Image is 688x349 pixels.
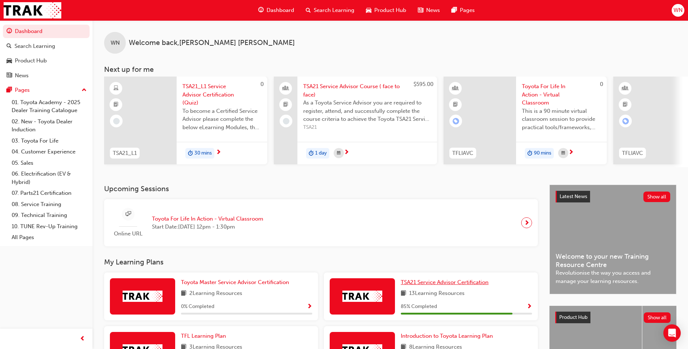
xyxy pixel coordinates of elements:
button: DashboardSearch LearningProduct HubNews [3,23,90,83]
div: Open Intercom Messenger [663,324,681,342]
img: Trak [4,2,61,19]
button: Show Progress [527,302,532,311]
a: Toyota Master Service Advisor Certification [181,278,292,287]
span: Toyota For Life In Action - Virtual Classroom [152,215,263,223]
a: guage-iconDashboard [252,3,300,18]
a: Search Learning [3,40,90,53]
span: Search Learning [314,6,354,15]
span: pages-icon [7,87,12,94]
span: learningRecordVerb_ENROLL-icon [453,118,459,124]
button: Show Progress [307,302,312,311]
a: 02. New - Toyota Dealer Induction [9,116,90,135]
span: 2 Learning Resources [189,289,242,298]
a: Latest NewsShow allWelcome to your new Training Resource CentreRevolutionise the way you access a... [549,185,676,294]
button: Show all [644,312,671,323]
span: learningRecordVerb_NONE-icon [283,118,289,124]
a: 08. Service Training [9,199,90,210]
span: people-icon [283,84,288,93]
button: Show all [643,192,671,202]
img: Trak [342,291,382,302]
span: TSA21 Service Advisor Certification [401,279,489,286]
span: This is a 90 minute virtual classroom session to provide practical tools/frameworks, behaviours a... [522,107,601,132]
span: 30 mins [194,149,212,157]
span: next-icon [344,149,349,156]
a: 07. Parts21 Certification [9,188,90,199]
span: Show Progress [527,304,532,310]
span: Product Hub [374,6,406,15]
a: car-iconProduct Hub [360,3,412,18]
span: $595.00 [413,81,433,87]
span: 0 [260,81,264,87]
a: TFL Learning Plan [181,332,229,340]
span: News [426,6,440,15]
span: car-icon [7,58,12,64]
a: TSA21 Service Advisor Certification [401,278,491,287]
span: Dashboard [267,6,294,15]
span: TFLIAVC [452,149,473,157]
span: duration-icon [527,149,532,158]
img: Trak [123,291,162,302]
a: search-iconSearch Learning [300,3,360,18]
span: duration-icon [188,149,193,158]
button: Pages [3,83,90,97]
span: Introduction to Toyota Learning Plan [401,333,493,339]
a: Product Hub [3,54,90,67]
a: 0TSA21_L1TSA21_L1 Service Advisor Certification (Quiz)To become a Certified Service Advisor pleas... [104,77,267,164]
div: Pages [15,86,30,94]
span: TSA21_L1 Service Advisor Certification (Quiz) [182,82,261,107]
a: news-iconNews [412,3,446,18]
span: prev-icon [80,334,85,344]
a: Product HubShow all [555,312,671,323]
span: Revolutionise the way you access and manage your learning resources. [556,269,670,285]
a: pages-iconPages [446,3,481,18]
span: learningRecordVerb_NONE-icon [113,118,120,124]
a: Introduction to Toyota Learning Plan [401,332,496,340]
span: calendar-icon [337,149,341,158]
span: Online URL [110,230,146,238]
span: pages-icon [452,6,457,15]
h3: Upcoming Sessions [104,185,538,193]
button: WN [672,4,684,17]
a: 03. Toyota For Life [9,135,90,147]
a: 06. Electrification (EV & Hybrid) [9,168,90,188]
span: Product Hub [559,314,588,320]
div: Product Hub [15,57,47,65]
span: booktick-icon [283,100,288,110]
span: learningResourceType_ELEARNING-icon [114,84,119,93]
span: Start Date: [DATE] 12pm - 1:30pm [152,223,263,231]
span: Toyota Master Service Advisor Certification [181,279,289,286]
span: 85 % Completed [401,303,437,311]
span: learningResourceType_INSTRUCTOR_LED-icon [623,84,628,93]
span: news-icon [418,6,423,15]
span: sessionType_ONLINE_URL-icon [125,210,131,219]
div: News [15,71,29,80]
span: up-icon [82,86,87,95]
span: TSA21 [303,123,431,132]
span: Welcome to your new Training Resource Centre [556,252,670,269]
span: As a Toyota Service Advisor you are required to register, attend, and successfully complete the c... [303,99,431,123]
span: booktick-icon [114,100,119,110]
span: next-icon [216,149,221,156]
span: TFL Learning Plan [181,333,226,339]
div: Search Learning [15,42,55,50]
span: TFLIAVC [622,149,643,157]
a: 0TFLIAVCToyota For Life In Action - Virtual ClassroomThis is a 90 minute virtual classroom sessio... [444,77,607,164]
a: Latest NewsShow all [556,191,670,202]
span: search-icon [7,43,12,50]
a: 05. Sales [9,157,90,169]
span: booktick-icon [453,100,458,110]
span: booktick-icon [623,100,628,110]
span: car-icon [366,6,371,15]
span: Latest News [560,193,587,200]
span: guage-icon [7,28,12,35]
span: Welcome back , [PERSON_NAME] [PERSON_NAME] [129,39,295,47]
span: learningResourceType_INSTRUCTOR_LED-icon [453,84,458,93]
a: Dashboard [3,25,90,38]
span: search-icon [306,6,311,15]
span: 90 mins [534,149,551,157]
span: calendar-icon [561,149,565,158]
span: WN [673,6,683,15]
span: next-icon [524,218,530,228]
span: news-icon [7,73,12,79]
